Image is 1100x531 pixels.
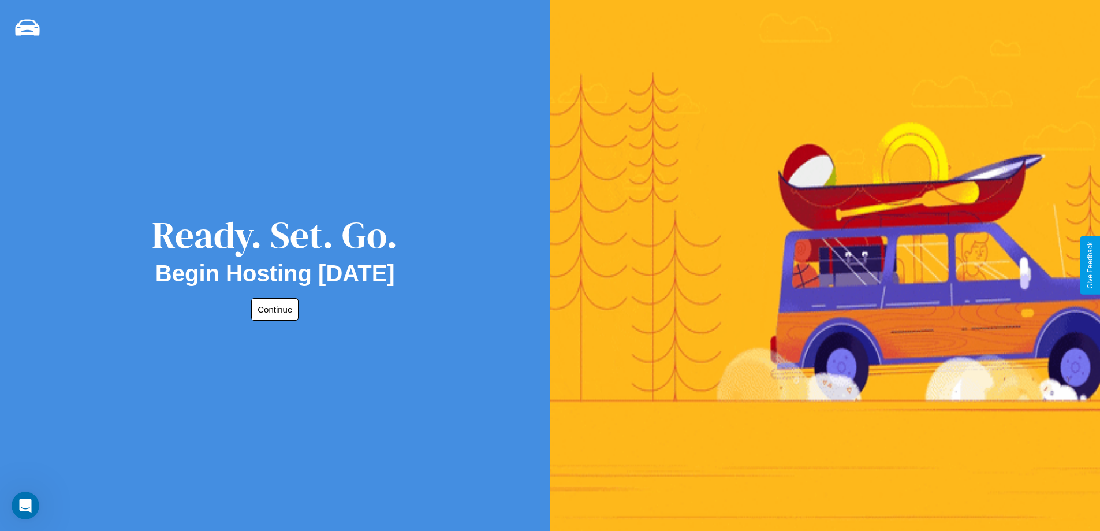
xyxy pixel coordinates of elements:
[251,298,299,321] button: Continue
[155,261,395,287] h2: Begin Hosting [DATE]
[12,492,39,519] iframe: Intercom live chat
[1086,242,1094,289] div: Give Feedback
[152,209,398,261] div: Ready. Set. Go.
